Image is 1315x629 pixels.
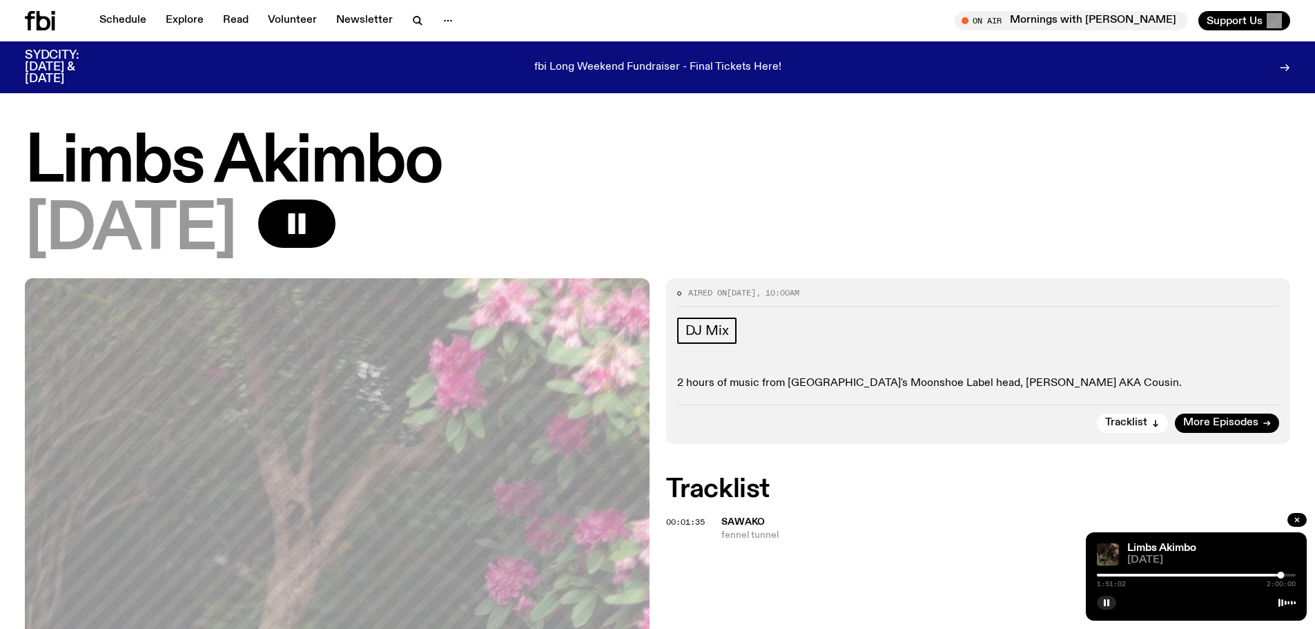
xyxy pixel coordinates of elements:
a: Newsletter [328,11,401,30]
span: Support Us [1207,14,1263,27]
a: Explore [157,11,212,30]
span: 1:51:02 [1097,581,1126,588]
span: DJ Mix [685,323,729,338]
span: Aired on [688,287,727,298]
a: Limbs Akimbo [1127,543,1196,554]
button: On AirMornings with [PERSON_NAME] [955,11,1187,30]
h3: SYDCITY: [DATE] & [DATE] [25,50,113,85]
p: fbi Long Weekend Fundraiser - Final Tickets Here! [534,61,781,74]
span: 2:00:00 [1267,581,1296,588]
span: sawako [721,517,765,527]
a: Read [215,11,257,30]
a: Schedule [91,11,155,30]
a: DJ Mix [677,318,737,344]
button: Support Us [1198,11,1290,30]
span: [DATE] [1127,555,1296,565]
h1: Limbs Akimbo [25,132,1290,194]
button: 00:01:35 [666,519,705,526]
span: [DATE] [727,287,756,298]
a: Volunteer [260,11,325,30]
span: [DATE] [25,200,236,262]
span: 00:01:35 [666,516,705,528]
span: fennel tunnel [721,529,1291,542]
span: Tracklist [1105,418,1147,428]
span: More Episodes [1183,418,1258,428]
button: Tracklist [1097,414,1168,433]
img: Jackson sits at an outdoor table, legs crossed and gazing at a black and brown dog also sitting a... [1097,543,1119,565]
p: 2 hours of music from [GEOGRAPHIC_DATA]'s Moonshoe Label head, [PERSON_NAME] AKA Cousin. [677,377,1280,390]
a: More Episodes [1175,414,1279,433]
span: , 10:00am [756,287,799,298]
h2: Tracklist [666,477,1291,502]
